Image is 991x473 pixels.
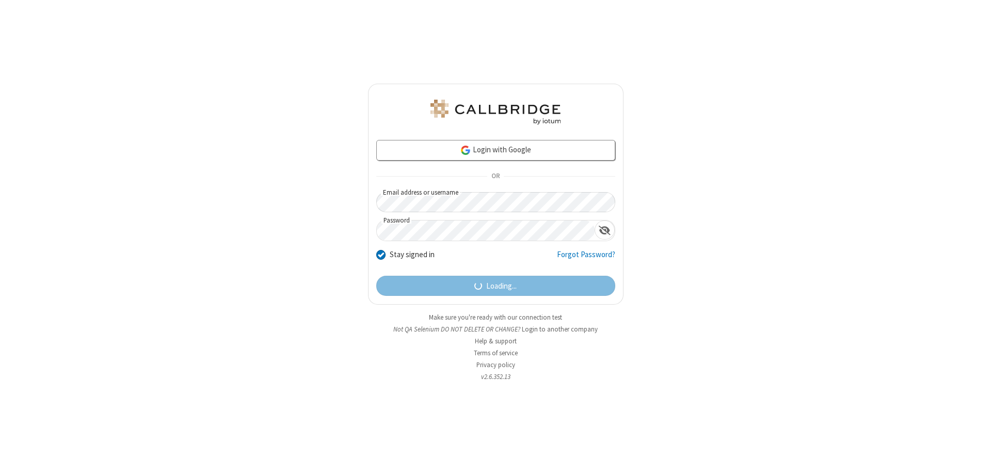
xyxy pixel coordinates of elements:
button: Loading... [376,276,615,296]
li: v2.6.352.13 [368,372,624,382]
a: Make sure you're ready with our connection test [429,313,562,322]
iframe: Chat [965,446,983,466]
span: Loading... [486,280,517,292]
span: OR [487,169,504,184]
label: Stay signed in [390,249,435,261]
a: Forgot Password? [557,249,615,269]
input: Email address or username [376,192,615,212]
img: QA Selenium DO NOT DELETE OR CHANGE [428,100,563,124]
li: Not QA Selenium DO NOT DELETE OR CHANGE? [368,324,624,334]
a: Login with Google [376,140,615,161]
a: Terms of service [474,349,518,357]
img: google-icon.png [460,145,471,156]
div: Show password [595,220,615,240]
input: Password [377,220,595,241]
a: Help & support [475,337,517,345]
button: Login to another company [522,324,598,334]
a: Privacy policy [476,360,515,369]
